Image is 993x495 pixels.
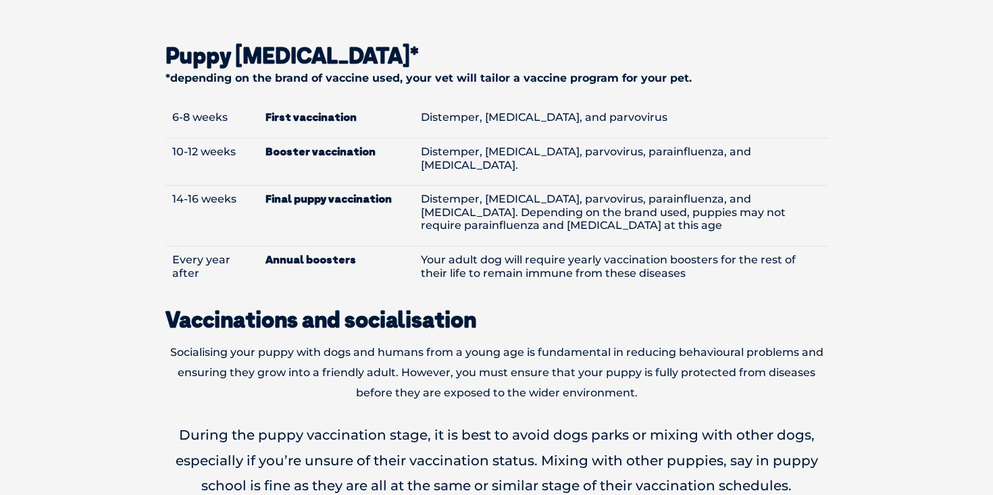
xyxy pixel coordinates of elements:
strong: Booster vaccination [265,145,407,158]
p: Socialising your puppy with dogs and humans from a young age is fundamental in reducing behaviour... [165,342,827,402]
strong: Annual boosters [265,253,407,266]
td: 10-12 weeks [165,138,259,185]
td: Every year after [165,246,259,293]
td: 14-16 weeks [165,186,259,246]
strong: Vaccinations and socialisation [165,306,476,333]
td: Your adult dog will require yearly vaccination boosters for the rest of their life to remain immu... [414,246,828,293]
strong: First vaccination [265,111,407,124]
td: Distemper, [MEDICAL_DATA], parvovirus, parainfluenza, and [MEDICAL_DATA]. Depending on the brand ... [414,186,828,246]
strong: *depending on the brand of vaccine used, your vet will tailor a vaccine program for your pet. [165,72,692,84]
strong: Final puppy vaccination [265,192,407,205]
strong: Puppy [MEDICAL_DATA]* [165,42,418,69]
td: Distemper, [MEDICAL_DATA], and parvovirus [414,104,828,138]
td: Distemper, [MEDICAL_DATA], parvovirus, parainfluenza, and [MEDICAL_DATA]. [414,138,828,185]
td: 6-8 weeks [165,104,259,138]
